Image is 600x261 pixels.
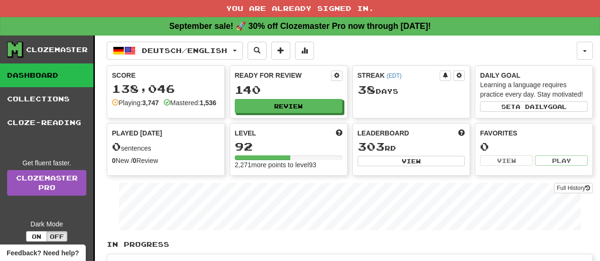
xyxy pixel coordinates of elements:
button: Add sentence to collection [271,42,290,60]
div: 0 [480,141,588,153]
strong: 0 [112,157,116,164]
p: In Progress [107,240,593,249]
button: Deutsch/English [107,42,243,60]
span: This week in points, UTC [458,128,465,138]
button: More stats [295,42,314,60]
div: Score [112,71,220,80]
span: Level [235,128,256,138]
div: rd [358,141,465,153]
button: Off [46,231,67,242]
div: Daily Goal [480,71,588,80]
strong: 1,536 [200,99,216,107]
strong: 0 [133,157,137,164]
button: Seta dailygoal [480,101,588,112]
span: Open feedback widget [7,248,79,258]
span: Score more points to level up [336,128,342,138]
div: Playing: [112,98,159,108]
div: sentences [112,141,220,153]
button: Play [535,155,588,166]
div: 2,271 more points to level 93 [235,160,342,170]
span: Played [DATE] [112,128,162,138]
div: Learning a language requires practice every day. Stay motivated! [480,80,588,99]
span: Leaderboard [358,128,409,138]
button: View [358,156,465,166]
span: Deutsch / English [142,46,227,54]
button: On [26,231,47,242]
div: Clozemaster [26,45,88,54]
button: View [480,155,533,166]
button: Search sentences [248,42,267,60]
span: a daily [516,103,548,110]
button: Full History [554,183,593,193]
strong: September sale! 🚀 30% off Clozemaster Pro now through [DATE]! [169,21,431,31]
div: 138,046 [112,83,220,95]
div: Dark Mode [7,219,86,229]
span: 38 [358,83,376,96]
div: Get fluent faster. [7,158,86,168]
div: Favorites [480,128,588,138]
span: 0 [112,140,121,153]
div: Streak [358,71,440,80]
a: ClozemasterPro [7,170,86,196]
div: 140 [235,84,342,96]
span: 303 [358,140,385,153]
div: Mastered: [164,98,216,108]
div: Day s [358,84,465,96]
button: Review [235,99,342,113]
div: New / Review [112,156,220,165]
a: (EDT) [387,72,402,79]
div: 92 [235,141,342,153]
strong: 3,747 [142,99,159,107]
div: Ready for Review [235,71,331,80]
